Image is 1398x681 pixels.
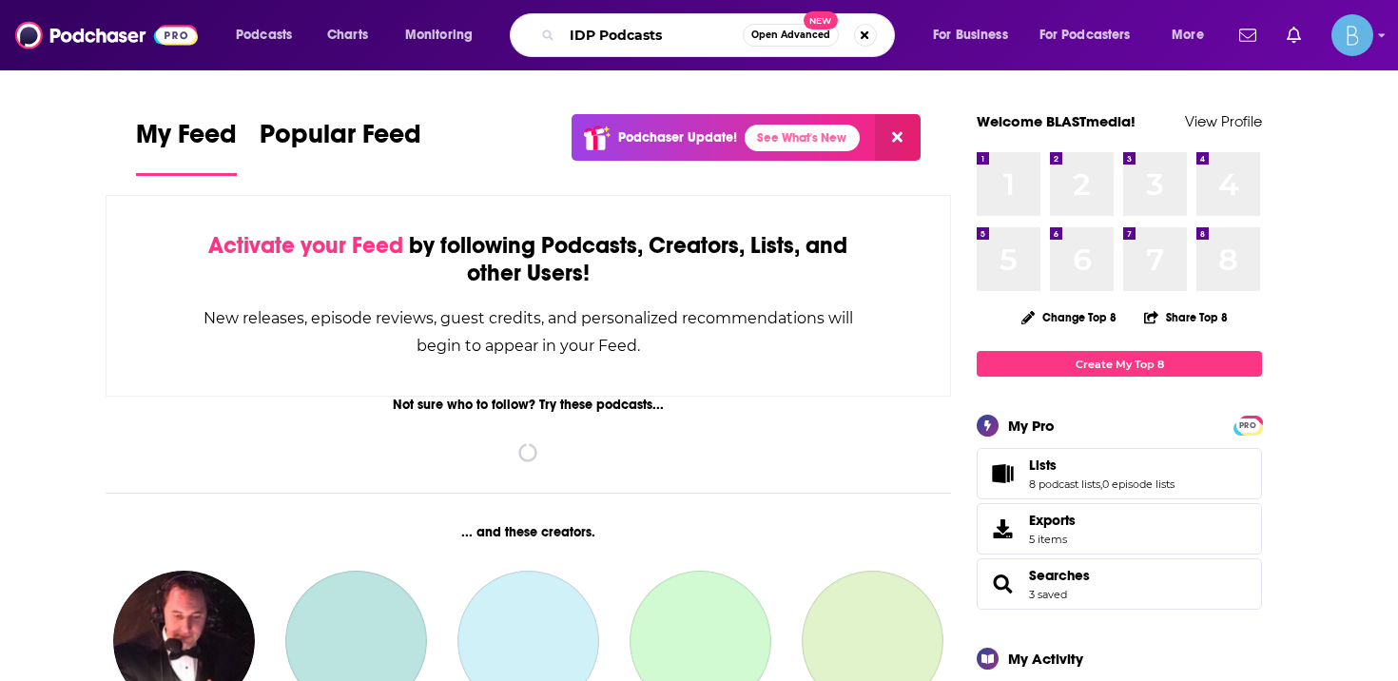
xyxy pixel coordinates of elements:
[1027,20,1158,50] button: open menu
[1029,567,1090,584] a: Searches
[260,118,421,162] span: Popular Feed
[933,22,1008,49] span: For Business
[1029,477,1100,491] a: 8 podcast lists
[202,232,855,287] div: by following Podcasts, Creators, Lists, and other Users!
[1100,477,1102,491] span: ,
[983,460,1021,487] a: Lists
[1029,512,1076,529] span: Exports
[977,503,1262,555] a: Exports
[315,20,379,50] a: Charts
[136,118,237,162] span: My Feed
[1232,19,1264,51] a: Show notifications dropdown
[236,22,292,49] span: Podcasts
[1185,112,1262,130] a: View Profile
[977,351,1262,377] a: Create My Top 8
[260,118,421,176] a: Popular Feed
[528,13,913,57] div: Search podcasts, credits, & more...
[743,24,839,47] button: Open AdvancedNew
[392,20,497,50] button: open menu
[1158,20,1228,50] button: open menu
[208,231,403,260] span: Activate your Feed
[1029,457,1057,474] span: Lists
[745,125,860,151] a: See What's New
[1029,533,1076,546] span: 5 items
[1029,588,1067,601] a: 3 saved
[1331,14,1373,56] span: Logged in as BLASTmedia
[136,118,237,176] a: My Feed
[977,112,1136,130] a: Welcome BLASTmedia!
[106,397,951,413] div: Not sure who to follow? Try these podcasts...
[1008,650,1083,668] div: My Activity
[202,304,855,360] div: New releases, episode reviews, guest credits, and personalized recommendations will begin to appe...
[1102,477,1175,491] a: 0 episode lists
[1172,22,1204,49] span: More
[405,22,473,49] span: Monitoring
[1331,14,1373,56] button: Show profile menu
[618,129,737,146] p: Podchaser Update!
[15,17,198,53] img: Podchaser - Follow, Share and Rate Podcasts
[983,571,1021,597] a: Searches
[977,448,1262,499] span: Lists
[1039,22,1131,49] span: For Podcasters
[977,558,1262,610] span: Searches
[223,20,317,50] button: open menu
[1143,299,1229,336] button: Share Top 8
[751,30,830,40] span: Open Advanced
[1331,14,1373,56] img: User Profile
[983,516,1021,542] span: Exports
[562,20,743,50] input: Search podcasts, credits, & more...
[804,11,838,29] span: New
[1010,305,1128,329] button: Change Top 8
[1236,418,1259,432] a: PRO
[1008,417,1055,435] div: My Pro
[1029,457,1175,474] a: Lists
[1236,418,1259,433] span: PRO
[106,524,951,540] div: ... and these creators.
[1279,19,1309,51] a: Show notifications dropdown
[920,20,1032,50] button: open menu
[327,22,368,49] span: Charts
